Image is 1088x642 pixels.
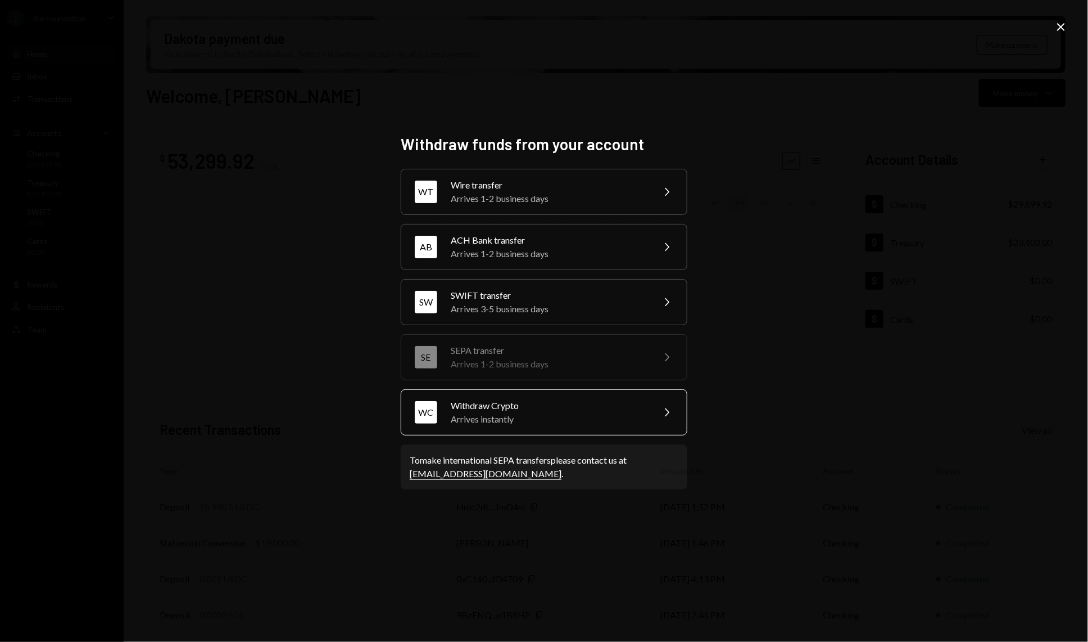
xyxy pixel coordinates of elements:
button: WCWithdraw CryptoArrives instantly [401,389,687,436]
div: Arrives 1-2 business days [451,192,646,205]
div: ACH Bank transfer [451,234,646,247]
div: WC [415,401,437,424]
div: SWIFT transfer [451,289,646,302]
h2: Withdraw funds from your account [401,133,687,155]
a: [EMAIL_ADDRESS][DOMAIN_NAME] [410,468,561,480]
div: To make international SEPA transfers please contact us at . [410,454,678,481]
div: Arrives 3-5 business days [451,302,646,316]
div: SE [415,346,437,369]
div: SEPA transfer [451,344,646,357]
div: Arrives 1-2 business days [451,247,646,261]
div: AB [415,236,437,258]
div: Arrives instantly [451,412,646,426]
button: SWSWIFT transferArrives 3-5 business days [401,279,687,325]
button: WTWire transferArrives 1-2 business days [401,169,687,215]
div: Arrives 1-2 business days [451,357,646,371]
div: WT [415,181,437,203]
div: Wire transfer [451,178,646,192]
button: SESEPA transferArrives 1-2 business days [401,334,687,380]
button: ABACH Bank transferArrives 1-2 business days [401,224,687,270]
div: SW [415,291,437,313]
div: Withdraw Crypto [451,399,646,412]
